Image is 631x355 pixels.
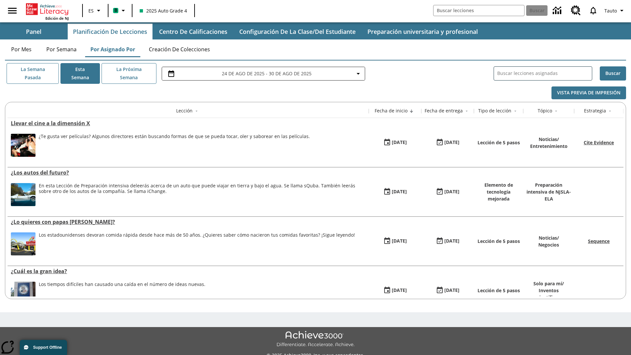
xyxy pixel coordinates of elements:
p: Lección de 5 pasos [478,287,520,294]
div: [DATE] [392,188,407,196]
span: Edición de NJ [45,16,69,21]
button: Sort [552,107,560,115]
div: [DATE] [392,138,407,147]
button: La semana pasada [7,63,59,84]
button: Configuración de la clase/del estudiante [234,24,361,39]
div: ¿Cuál es la gran idea? [11,268,365,275]
button: 06/30/26: Último día en que podrá accederse la lección [433,186,462,198]
button: Por semana [41,41,82,57]
div: ¿Te gusta ver películas? Algunos directores están buscando formas de que se pueda tocar, oler y s... [39,134,310,139]
button: La próxima semana [102,63,156,84]
p: Preparación intensiva de NJSLA-ELA [526,181,571,202]
a: Llevar el cine a la dimensión X, Lecciones [11,120,365,127]
button: Creación de colecciones [144,41,215,57]
div: Los estadounidenses devoran comida rápida desde hace más de 50 años. ¿Quieres saber cómo nacieron... [39,232,355,255]
button: Por mes [5,41,38,57]
p: Entretenimiento [530,143,568,150]
div: En esta Lección de Preparación intensiva de leerás acerca de un auto que puede viajar en tierra y... [39,183,365,206]
a: Portada [26,3,69,16]
button: Boost El color de la clase es verde menta. Cambiar el color de la clase. [110,5,130,16]
div: [DATE] [392,286,407,295]
button: 08/18/25: Primer día en que estuvo disponible la lección [381,136,409,149]
div: Portada [26,2,69,21]
button: Centro de calificaciones [154,24,233,39]
button: Perfil/Configuración [602,5,628,16]
p: Solo para mí / [526,280,571,287]
button: Sort [463,107,471,115]
img: Letrero cerca de un edificio dice Oficina de Patentes y Marcas de los Estados Unidos. La economía... [11,282,35,305]
a: Centro de información [549,2,567,20]
div: [DATE] [444,138,459,147]
div: [DATE] [444,188,459,196]
button: Por asignado por [85,41,140,57]
button: 07/20/26: Último día en que podrá accederse la lección [433,235,462,248]
span: Tauto [604,7,617,14]
button: Planificación de lecciones [68,24,152,39]
p: Inventos científicos [526,287,571,301]
a: Notificaciones [585,2,602,19]
a: ¿Lo quieres con papas fritas?, Lecciones [11,218,365,225]
div: En esta Lección de Preparación intensiva de [39,183,365,194]
span: ES [88,7,94,14]
a: Sequence [588,238,610,244]
p: Lección de 5 pasos [478,238,520,245]
p: Lección de 5 pasos [478,139,520,146]
div: Estrategia [584,107,606,114]
a: Centro de recursos, Se abrirá en una pestaña nueva. [567,2,585,19]
span: Support Offline [33,345,62,350]
button: 08/24/25: Último día en que podrá accederse la lección [433,136,462,149]
button: Vista previa de impresión [551,86,626,99]
button: 07/23/25: Primer día en que estuvo disponible la lección [381,186,409,198]
button: Support Offline [20,340,67,355]
img: Achieve3000 Differentiate Accelerate Achieve [276,331,355,348]
img: El panel situado frente a los asientos rocía con agua nebulizada al feliz público en un cine equi... [11,134,35,157]
button: Sort [511,107,519,115]
p: Negocios [538,241,559,248]
button: Preparación universitaria y profesional [362,24,483,39]
p: Noticias / [530,136,568,143]
button: 07/14/25: Primer día en que estuvo disponible la lección [381,235,409,248]
img: Uno de los primeros locales de McDonald's, con el icónico letrero rojo y los arcos amarillos. [11,232,35,255]
div: [DATE] [392,237,407,245]
input: Buscar lecciones asignadas [497,69,592,78]
div: ¿Te gusta ver películas? Algunos directores están buscando formas de que se pueda tocar, oler y s... [39,134,310,157]
div: ¿Lo quieres con papas fritas? [11,218,365,225]
button: 04/13/26: Último día en que podrá accederse la lección [433,284,462,297]
p: Elemento de tecnología mejorada [477,181,520,202]
div: Tipo de lección [478,107,511,114]
button: Esta semana [60,63,100,84]
div: [DATE] [444,237,459,245]
button: 04/07/25: Primer día en que estuvo disponible la lección [381,284,409,297]
button: Buscar [600,66,626,81]
div: ¿Los autos del futuro? [11,169,365,176]
testabrev: leerás acerca de un auto que puede viajar en tierra y bajo el agua. Se llama sQuba. También leerá... [39,182,355,194]
input: Buscar campo [433,5,524,16]
div: Tópico [538,107,552,114]
button: Seleccione el intervalo de fechas opción del menú [165,70,362,78]
div: Llevar el cine a la dimensión X [11,120,365,127]
div: Fecha de entrega [425,107,463,114]
img: Un automóvil de alta tecnología flotando en el agua. [11,183,35,206]
span: 24 de ago de 2025 - 30 de ago de 2025 [222,70,312,77]
span: 2025 Auto Grade 4 [140,7,187,14]
div: Los estadounidenses devoran comida rápida desde hace más de 50 años. ¿Quieres saber cómo nacieron... [39,232,355,238]
a: ¿Cuál es la gran idea?, Lecciones [11,268,365,275]
button: Sort [606,107,614,115]
div: Lección [176,107,193,114]
button: Abrir el menú lateral [3,1,22,20]
span: B [114,6,117,14]
a: Cite Evidence [584,139,614,146]
div: Fecha de inicio [375,107,408,114]
a: ¿Los autos del futuro? , Lecciones [11,169,365,176]
svg: Collapse Date Range Filter [354,70,362,78]
div: [DATE] [444,286,459,295]
div: Los tiempos difíciles han causado una caída en el número de ideas nuevas. [39,282,205,287]
button: Sort [408,107,415,115]
p: Noticias / [538,234,559,241]
button: Panel [1,24,66,39]
div: Los tiempos difíciles han causado una caída en el número de ideas nuevas. [39,282,205,305]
